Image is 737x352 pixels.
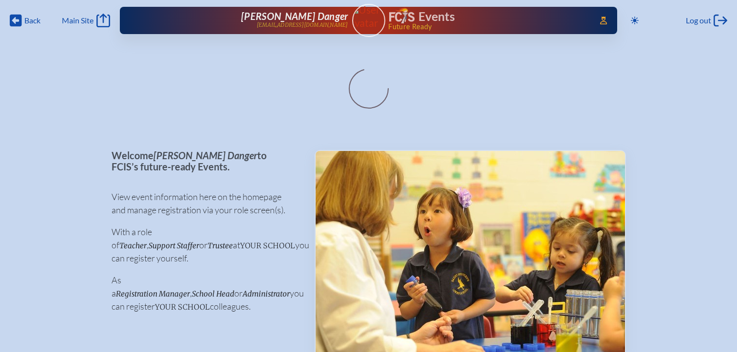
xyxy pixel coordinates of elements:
p: Welcome to FCIS’s future-ready Events. [112,150,299,172]
span: Future Ready [388,23,586,30]
span: [PERSON_NAME] Danger [153,149,257,161]
span: Back [24,16,40,25]
span: Teacher [119,241,147,250]
p: With a role of , or at you can register yourself. [112,225,299,265]
p: View event information here on the homepage and manage registration via your role screen(s). [112,190,299,217]
span: Registration Manager [116,289,190,298]
a: Main Site [62,14,110,27]
span: Log out [686,16,711,25]
div: FCIS Events — Future ready [389,8,586,30]
span: your school [240,241,295,250]
span: your school [155,302,210,312]
p: [EMAIL_ADDRESS][DOMAIN_NAME] [257,22,348,28]
a: User Avatar [352,4,385,37]
span: School Head [192,289,234,298]
span: Administrator [243,289,290,298]
span: Trustee [208,241,233,250]
span: [PERSON_NAME] Danger [241,10,348,22]
span: Support Staffer [149,241,199,250]
p: As a , or you can register colleagues. [112,274,299,313]
img: User Avatar [348,3,389,29]
span: Main Site [62,16,94,25]
a: [PERSON_NAME] Danger[EMAIL_ADDRESS][DOMAIN_NAME] [151,11,348,30]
